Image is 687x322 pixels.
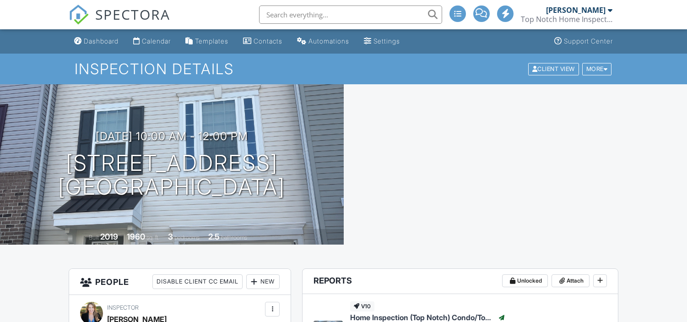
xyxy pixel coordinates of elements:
div: Support Center [564,37,613,45]
div: 1960 [127,232,145,241]
span: SPECTORA [95,5,170,24]
div: Top Notch Home Inspection [521,15,612,24]
div: [PERSON_NAME] [546,5,606,15]
input: Search everything... [259,5,442,24]
h1: [STREET_ADDRESS] [GEOGRAPHIC_DATA] [58,151,285,200]
span: Inspector [107,304,139,311]
img: The Best Home Inspection Software - Spectora [69,5,89,25]
div: Calendar [142,37,171,45]
h3: People [69,269,291,295]
div: 3 [168,232,173,241]
span: Built [89,234,99,241]
h3: [DATE] 10:00 am - 12:00 pm [96,130,248,142]
a: Client View [527,65,581,72]
div: Dashboard [84,37,119,45]
div: 2019 [100,232,118,241]
div: Contacts [254,37,282,45]
div: Disable Client CC Email [152,274,243,289]
a: Automations (Advanced) [293,33,353,50]
span: bathrooms [221,234,247,241]
div: Client View [528,63,579,75]
a: Settings [360,33,404,50]
div: New [246,274,280,289]
span: bedrooms [174,234,200,241]
div: Automations [308,37,349,45]
a: Calendar [130,33,174,50]
a: Dashboard [70,33,122,50]
div: Templates [195,37,228,45]
span: sq. ft. [146,234,159,241]
div: More [582,63,612,75]
a: SPECTORA [69,12,170,32]
div: 2.5 [208,232,220,241]
h1: Inspection Details [75,61,612,77]
div: Settings [373,37,400,45]
a: Templates [182,33,232,50]
a: Contacts [239,33,286,50]
a: Support Center [551,33,617,50]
